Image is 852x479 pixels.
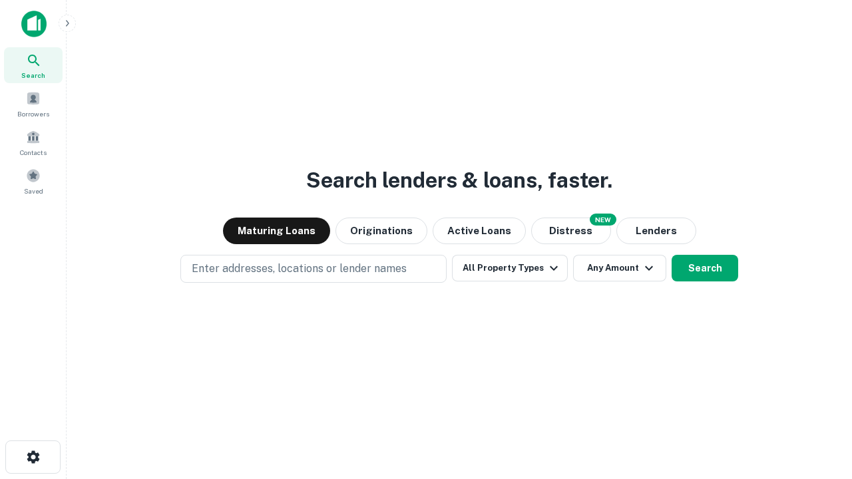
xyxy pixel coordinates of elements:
[452,255,568,281] button: All Property Types
[590,214,616,226] div: NEW
[4,86,63,122] a: Borrowers
[573,255,666,281] button: Any Amount
[4,163,63,199] a: Saved
[17,108,49,119] span: Borrowers
[4,124,63,160] a: Contacts
[192,261,407,277] p: Enter addresses, locations or lender names
[785,373,852,436] iframe: Chat Widget
[335,218,427,244] button: Originations
[223,218,330,244] button: Maturing Loans
[531,218,611,244] button: Search distressed loans with lien and other non-mortgage details.
[672,255,738,281] button: Search
[433,218,526,244] button: Active Loans
[21,70,45,80] span: Search
[616,218,696,244] button: Lenders
[20,147,47,158] span: Contacts
[180,255,447,283] button: Enter addresses, locations or lender names
[306,164,612,196] h3: Search lenders & loans, faster.
[21,11,47,37] img: capitalize-icon.png
[4,47,63,83] a: Search
[24,186,43,196] span: Saved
